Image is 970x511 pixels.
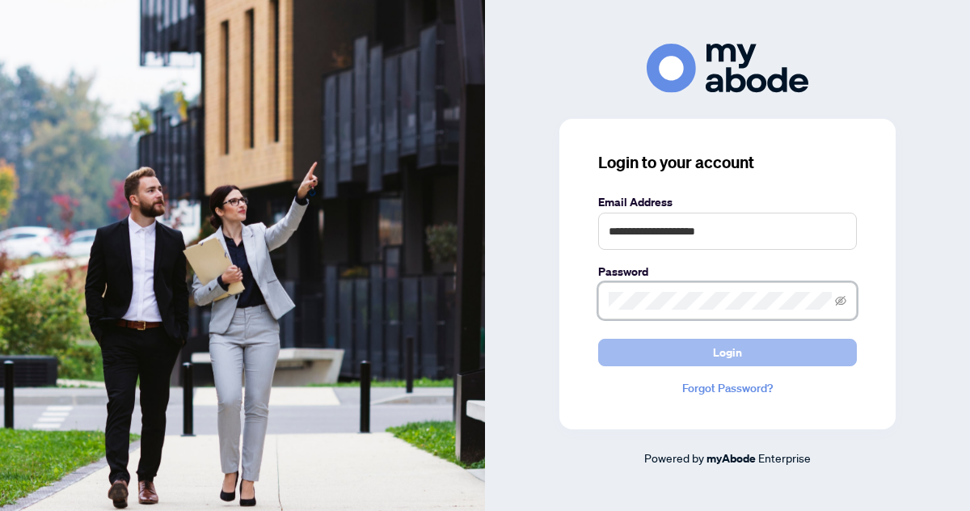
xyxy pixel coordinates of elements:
[644,450,704,465] span: Powered by
[713,340,742,365] span: Login
[598,193,857,211] label: Email Address
[598,339,857,366] button: Login
[598,263,857,281] label: Password
[706,450,756,467] a: myAbode
[647,44,808,93] img: ma-logo
[758,450,811,465] span: Enterprise
[598,151,857,174] h3: Login to your account
[835,295,846,306] span: eye-invisible
[598,379,857,397] a: Forgot Password?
